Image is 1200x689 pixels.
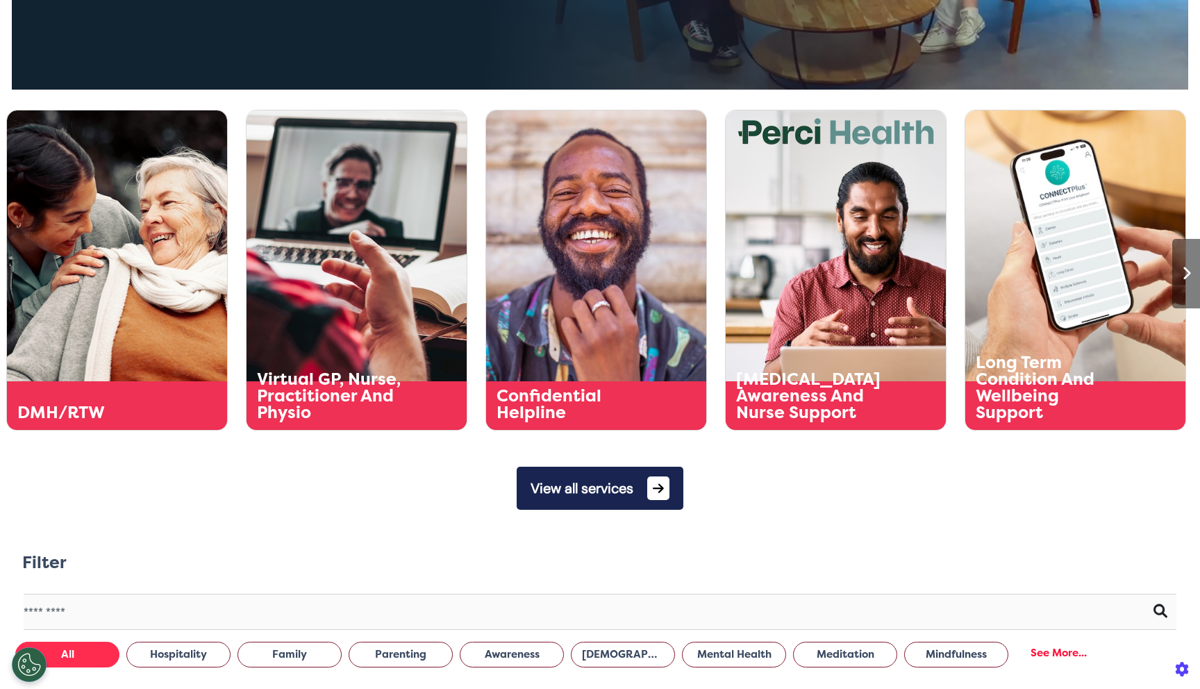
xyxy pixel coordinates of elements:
button: Parenting [349,642,453,667]
div: [MEDICAL_DATA] Awareness And Nurse Support [736,371,890,421]
div: See More... [1015,640,1102,666]
button: Mental Health [682,642,786,667]
div: Confidential Helpline [497,388,651,421]
div: Virtual GP, Nurse, Practitioner And Physio [257,371,411,421]
div: DMH/RTW [17,404,172,421]
h2: Filter [22,553,67,573]
button: View all services [517,467,683,510]
button: Hospitality [126,642,231,667]
button: Mindfulness [904,642,1008,667]
button: Family [237,642,342,667]
button: Meditation [793,642,897,667]
div: Long Term Condition And Wellbeing Support [976,354,1130,421]
button: [DEMOGRAPHIC_DATA] Health [571,642,675,667]
button: Awareness [460,642,564,667]
button: Open Preferences [12,647,47,682]
button: All [15,642,119,667]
